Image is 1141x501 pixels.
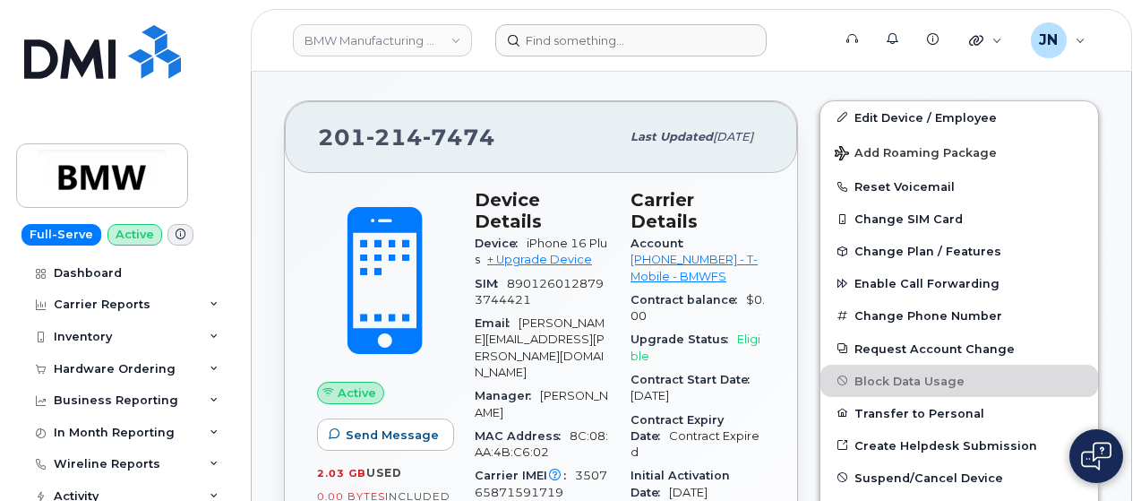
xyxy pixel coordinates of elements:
[631,189,765,232] h3: Carrier Details
[631,429,759,459] span: Contract Expired
[854,245,1001,258] span: Change Plan / Features
[957,22,1015,58] div: Quicklinks
[1018,22,1098,58] div: Joe Nguyen Jr.
[835,146,997,163] span: Add Roaming Package
[366,124,423,151] span: 214
[631,253,758,282] a: [PHONE_NUMBER] - T-Mobile - BMWFS
[338,384,376,402] span: Active
[475,189,609,232] h3: Device Details
[475,469,575,482] span: Carrier IMEI
[631,413,724,443] span: Contract Expiry Date
[820,134,1098,170] button: Add Roaming Package
[631,333,737,346] span: Upgrade Status
[293,24,472,56] a: BMW Manufacturing Co LLC
[1039,30,1058,51] span: JN
[487,253,592,266] a: + Upgrade Device
[669,486,708,499] span: [DATE]
[318,124,495,151] span: 201
[423,124,495,151] span: 7474
[631,469,730,498] span: Initial Activation Date
[366,466,402,479] span: used
[1081,442,1111,471] img: Open chat
[820,462,1098,494] button: Suspend/Cancel Device
[854,471,1003,484] span: Suspend/Cancel Device
[820,299,1098,332] button: Change Phone Number
[475,277,604,307] span: 8901260128793744421
[631,333,760,362] span: Eligible
[820,429,1098,462] a: Create Helpdesk Submission
[346,427,439,444] span: Send Message
[820,397,1098,429] button: Transfer to Personal
[713,130,753,143] span: [DATE]
[820,365,1098,397] button: Block Data Usage
[475,389,608,419] span: [PERSON_NAME]
[475,429,570,443] span: MAC Address
[475,277,507,290] span: SIM
[820,235,1098,267] button: Change Plan / Features
[475,389,540,402] span: Manager
[495,24,767,56] input: Find something...
[475,316,519,330] span: Email
[317,467,366,479] span: 2.03 GB
[631,237,692,250] span: Account
[854,277,999,290] span: Enable Call Forwarding
[820,333,1098,365] button: Request Account Change
[631,293,746,307] span: Contract balance
[475,237,607,266] span: iPhone 16 Plus
[820,267,1098,299] button: Enable Call Forwarding
[631,389,669,402] span: [DATE]
[475,316,605,379] span: [PERSON_NAME][EMAIL_ADDRESS][PERSON_NAME][DOMAIN_NAME]
[820,170,1098,203] button: Reset Voicemail
[820,203,1098,235] button: Change SIM Card
[475,237,527,250] span: Device
[631,373,759,386] span: Contract Start Date
[820,101,1098,134] a: Edit Device / Employee
[317,419,454,451] button: Send Message
[631,130,713,143] span: Last updated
